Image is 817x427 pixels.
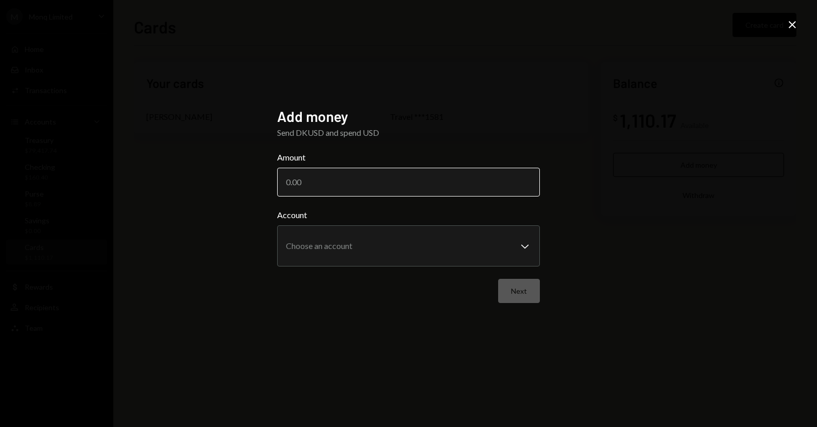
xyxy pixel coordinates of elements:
[277,106,540,127] h2: Add money
[277,127,540,139] div: Send DKUSD and spend USD
[277,168,540,197] input: 0.00
[277,151,540,164] label: Amount
[277,209,540,221] label: Account
[277,225,540,266] button: Account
